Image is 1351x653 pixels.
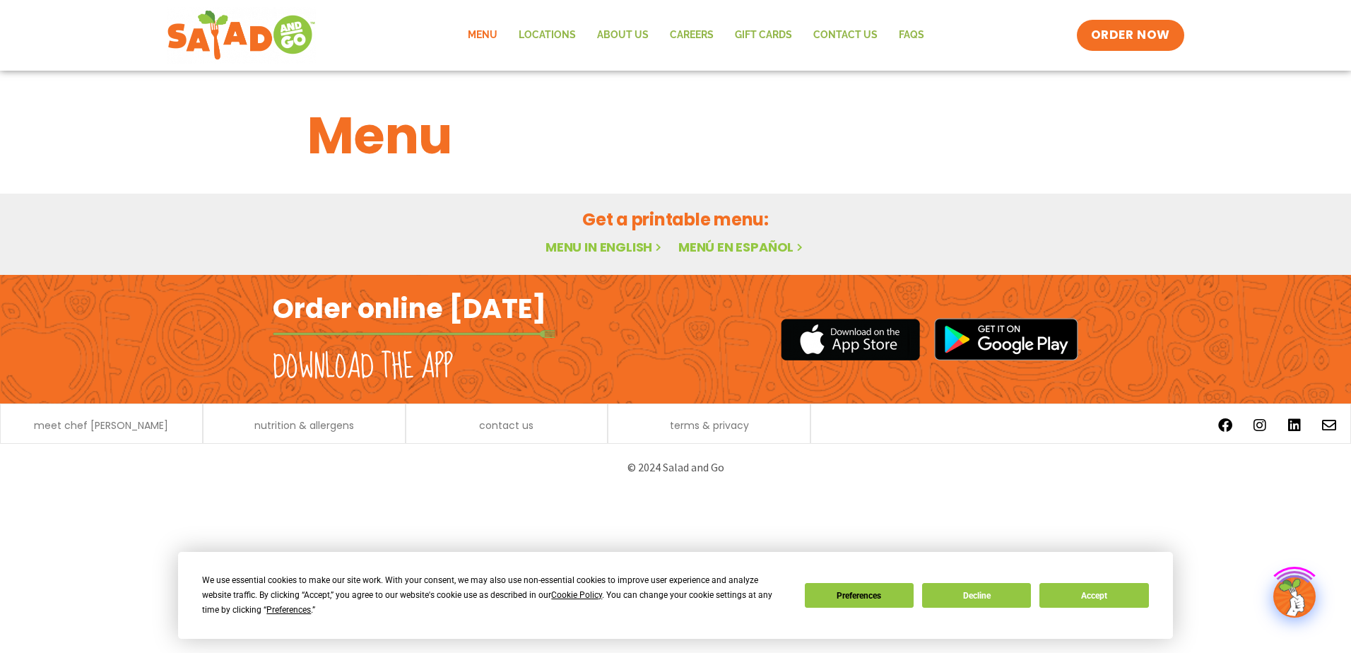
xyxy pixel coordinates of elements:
[803,19,888,52] a: Contact Us
[586,19,659,52] a: About Us
[167,7,316,64] img: new-SAG-logo-768×292
[273,291,546,326] h2: Order online [DATE]
[934,318,1078,360] img: google_play
[280,458,1071,477] p: © 2024 Salad and Go
[551,590,602,600] span: Cookie Policy
[670,420,749,430] a: terms & privacy
[1077,20,1184,51] a: ORDER NOW
[659,19,724,52] a: Careers
[457,19,508,52] a: Menu
[202,573,787,618] div: We use essential cookies to make our site work. With your consent, we may also use non-essential ...
[307,207,1044,232] h2: Get a printable menu:
[178,552,1173,639] div: Cookie Consent Prompt
[545,238,664,256] a: Menu in English
[678,238,806,256] a: Menú en español
[254,420,354,430] a: nutrition & allergens
[479,420,533,430] a: contact us
[273,330,555,338] img: fork
[273,348,453,387] h2: Download the app
[724,19,803,52] a: GIFT CARDS
[805,583,914,608] button: Preferences
[457,19,935,52] nav: Menu
[1039,583,1148,608] button: Accept
[781,317,920,363] img: appstore
[508,19,586,52] a: Locations
[1091,27,1170,44] span: ORDER NOW
[266,605,311,615] span: Preferences
[34,420,168,430] a: meet chef [PERSON_NAME]
[307,98,1044,174] h1: Menu
[888,19,935,52] a: FAQs
[922,583,1031,608] button: Decline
